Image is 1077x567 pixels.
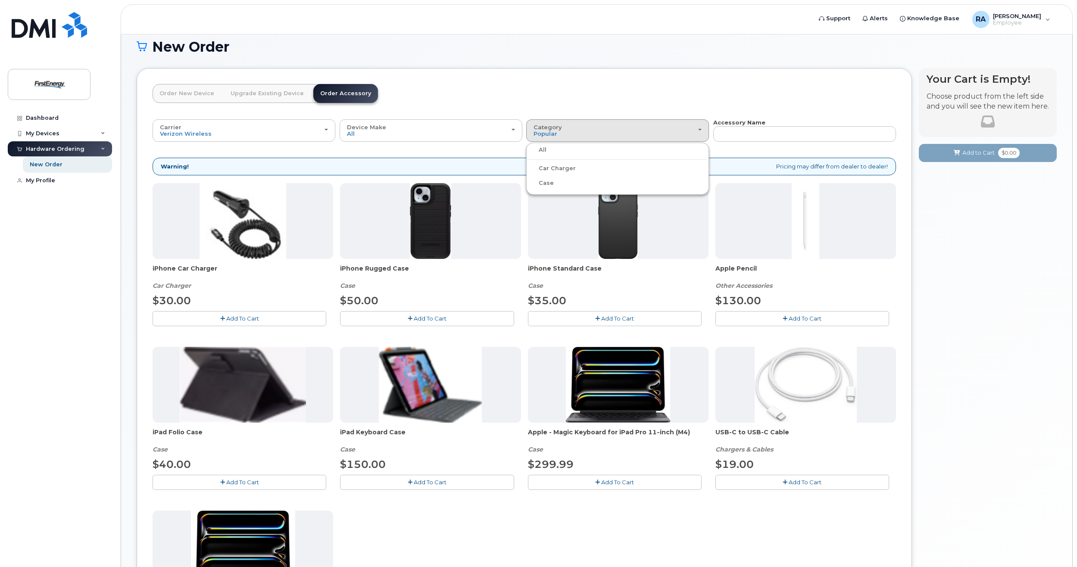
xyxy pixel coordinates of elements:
span: [PERSON_NAME] [993,12,1041,19]
strong: Accessory Name [713,119,765,126]
em: Case [340,445,355,453]
div: iPhone Standard Case [528,264,709,290]
span: Employee [993,19,1041,26]
span: $50.00 [340,294,378,307]
img: keyboard.png [379,347,482,423]
span: Add To Cart [226,479,259,486]
em: Chargers & Cables [715,445,773,453]
a: Alerts [856,10,894,27]
div: iPhone Car Charger [153,264,333,290]
a: Support [813,10,856,27]
img: iphonesecg.jpg [200,183,286,259]
span: Add To Cart [601,315,634,322]
span: $130.00 [715,294,761,307]
div: Apple Pencil [715,264,896,290]
span: $0.00 [998,148,1020,158]
a: Order New Device [153,84,221,103]
button: Add To Cart [153,475,326,490]
button: Device Make All [340,119,522,142]
span: All [347,130,355,137]
button: Add To Cart [340,311,514,326]
span: iPhone Car Charger [153,264,333,281]
span: Support [826,14,850,23]
span: Add To Cart [414,315,446,322]
span: $150.00 [340,458,386,470]
img: USB-C.jpg [755,347,857,423]
div: USB-C to USB-C Cable [715,428,896,454]
p: Choose product from the left side and you will see the new item here. [927,92,1049,112]
button: Add To Cart [153,311,326,326]
img: folio.png [180,347,306,423]
span: $30.00 [153,294,191,307]
span: Add To Cart [789,315,821,322]
span: $40.00 [153,458,191,470]
span: iPad Folio Case [153,428,333,445]
div: Apple - Magic Keyboard for iPad Pro 11‑inch (M4) [528,428,709,454]
label: All [528,145,546,155]
img: PencilPro.jpg [792,183,819,259]
h4: Your Cart is Empty! [927,73,1049,85]
label: Case [528,178,554,188]
span: Add To Cart [789,479,821,486]
div: Resetar, Andrew W [966,11,1056,28]
a: Upgrade Existing Device [224,84,311,103]
em: Case [528,282,543,290]
span: $299.99 [528,458,574,470]
img: Defender.jpg [410,183,451,259]
img: magic_keyboard_for_ipad_pro.png [566,347,670,423]
button: Add To Cart [715,475,889,490]
span: Apple Pencil [715,264,896,281]
span: $35.00 [528,294,566,307]
span: RA [976,14,986,25]
div: iPhone Rugged Case [340,264,521,290]
span: USB-C to USB-C Cable [715,428,896,445]
span: $19.00 [715,458,754,470]
span: Device Make [347,124,386,131]
span: Add To Cart [226,315,259,322]
button: Category Popular [526,119,709,142]
div: iPad Folio Case [153,428,333,454]
span: Knowledge Base [907,14,959,23]
button: Add to Cart $0.00 [919,144,1057,162]
h1: New Order [137,39,1057,54]
button: Add To Cart [340,475,514,490]
span: iPhone Standard Case [528,264,709,281]
a: Order Accessory [313,84,378,103]
button: Add To Cart [715,311,889,326]
span: Add to Cart [962,149,995,157]
strong: Warning! [161,162,189,171]
button: Carrier Verizon Wireless [153,119,335,142]
span: Verizon Wireless [160,130,212,137]
span: Alerts [870,14,888,23]
div: iPad Keyboard Case [340,428,521,454]
button: Add To Cart [528,475,702,490]
em: Case [340,282,355,290]
em: Case [153,445,168,453]
span: iPhone Rugged Case [340,264,521,281]
span: Apple - Magic Keyboard for iPad Pro 11‑inch (M4) [528,428,709,445]
em: Car Charger [153,282,191,290]
span: Add To Cart [414,479,446,486]
span: Category [534,124,562,131]
label: Car Charger [528,163,576,174]
img: Symmetry.jpg [598,183,637,259]
span: Popular [534,130,557,137]
button: Add To Cart [528,311,702,326]
div: Pricing may differ from dealer to dealer! [153,158,896,175]
em: Case [528,445,543,453]
span: iPad Keyboard Case [340,428,521,445]
iframe: Messenger Launcher [1040,530,1071,561]
em: Other Accessories [715,282,772,290]
span: Add To Cart [601,479,634,486]
span: Carrier [160,124,181,131]
a: Knowledge Base [894,10,965,27]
